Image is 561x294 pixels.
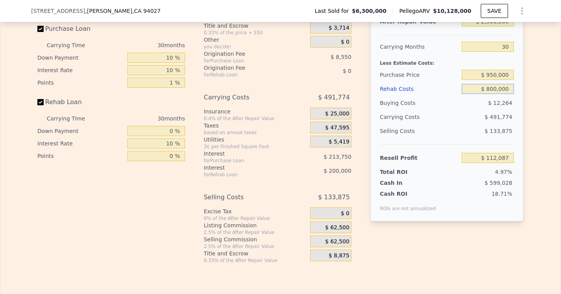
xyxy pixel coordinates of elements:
div: Excise Tax [204,207,307,215]
span: $10,128,000 [433,8,471,14]
span: $ 599,028 [485,180,512,186]
span: $ 133,875 [318,190,349,204]
div: Interest [204,164,291,172]
label: Rehab Loan [37,95,124,109]
span: $ 8,550 [330,54,351,60]
div: Buying Costs [380,96,459,110]
div: Carrying Time [47,112,97,125]
div: Cash ROI [380,190,436,198]
div: Carrying Costs [380,110,429,124]
span: $ 491,774 [485,114,512,120]
div: 0% of the After Repair Value [204,215,307,221]
div: Taxes [204,122,307,129]
span: Pellego ARV [399,7,433,15]
div: Title and Escrow [204,22,307,30]
div: Down Payment [37,125,124,137]
span: $ 62,500 [325,224,349,231]
span: $ 62,500 [325,238,349,245]
div: Cash In [380,179,429,187]
span: 4.97% [495,169,512,175]
span: $ 213,750 [324,154,351,160]
div: based on annual taxes [204,129,307,136]
div: for Rehab Loan [204,72,291,78]
span: $ 12,264 [488,100,512,106]
div: Listing Commission [204,221,307,229]
span: $6,300,000 [352,7,386,15]
span: [STREET_ADDRESS] [31,7,85,15]
span: $ 133,875 [485,128,512,134]
div: 30 months [101,39,185,51]
span: $ 5,419 [328,138,349,145]
button: Show Options [514,3,530,19]
div: 0.4% of the After Repair Value [204,115,307,122]
div: Points [37,76,124,89]
div: Other [204,36,307,44]
button: SAVE [481,4,508,18]
div: Insurance [204,108,307,115]
div: Carrying Time [47,39,97,51]
span: $ 25,000 [325,110,349,117]
div: Interest Rate [37,137,124,150]
div: for Purchase Loan [204,158,291,164]
span: $ 0 [341,39,349,46]
div: 2.5% of the After Repair Value [204,243,307,250]
div: 0.33% of the After Repair Value [204,257,307,264]
span: $ 491,774 [318,90,349,104]
div: for Rehab Loan [204,172,291,178]
div: Utilities [204,136,307,143]
div: Origination Fee [204,64,291,72]
span: , CA 94027 [132,8,161,14]
input: Rehab Loan [37,99,44,105]
span: , [PERSON_NAME] [85,7,161,15]
div: 30 months [101,112,185,125]
div: Carrying Months [380,40,459,54]
span: $ 0 [341,210,349,217]
div: Selling Costs [204,190,291,204]
div: Resell Profit [380,151,459,165]
div: 3¢ per Finished Square Foot [204,143,307,150]
span: $ 200,000 [324,168,351,174]
div: Down Payment [37,51,124,64]
span: $ 3,714 [328,25,349,32]
div: Interest Rate [37,64,124,76]
span: $ 0 [343,68,351,74]
div: Origination Fee [204,50,291,58]
span: $ 8,875 [328,252,349,259]
div: Carrying Costs [204,90,291,104]
div: Interest [204,150,291,158]
div: 2.5% of the After Repair Value [204,229,307,236]
div: Rehab Costs [380,82,459,96]
div: Selling Costs [380,124,459,138]
span: $ 47,595 [325,124,349,131]
div: Selling Commission [204,236,307,243]
div: Title and Escrow [204,250,307,257]
span: Last Sold for [315,7,352,15]
div: 0.33% of the price + 550 [204,30,307,36]
div: Purchase Price [380,68,459,82]
div: Less Estimate Costs: [380,54,514,68]
label: Purchase Loan [37,22,124,36]
div: Total ROI [380,168,429,176]
div: you decide! [204,44,307,50]
div: for Purchase Loan [204,58,291,64]
input: Purchase Loan [37,26,44,32]
div: Points [37,150,124,162]
div: ROIs are not annualized [380,198,436,212]
span: 18.71% [492,191,512,197]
